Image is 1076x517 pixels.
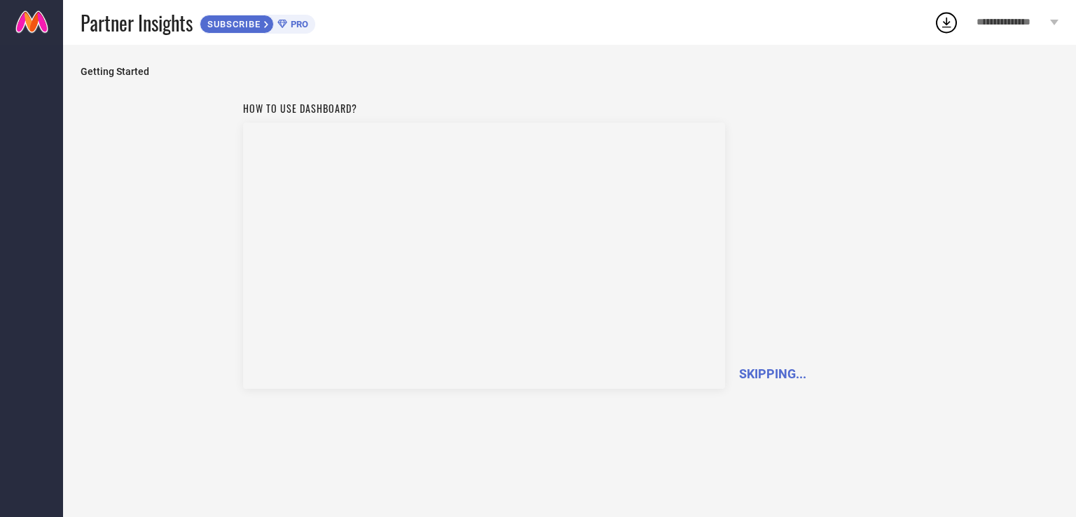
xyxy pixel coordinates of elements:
[243,101,725,116] h1: How to use dashboard?
[81,66,1058,77] span: Getting Started
[200,19,264,29] span: SUBSCRIBE
[243,123,725,389] iframe: Workspace Section
[200,11,315,34] a: SUBSCRIBEPRO
[81,8,193,37] span: Partner Insights
[287,19,308,29] span: PRO
[739,366,806,381] span: SKIPPING...
[934,10,959,35] div: Open download list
